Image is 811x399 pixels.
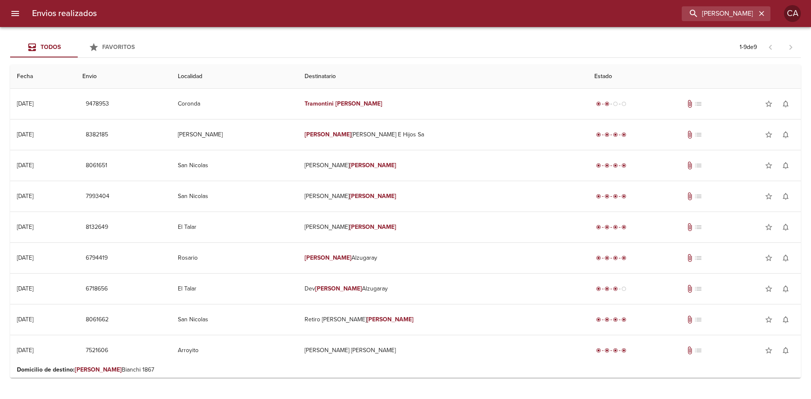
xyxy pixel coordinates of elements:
[694,254,702,262] span: No tiene pedido asociado
[41,43,61,51] span: Todos
[781,37,801,57] span: Pagina siguiente
[171,181,298,212] td: San Nicolas
[686,315,694,324] span: Tiene documentos adjuntos
[621,101,626,106] span: radio_button_unchecked
[760,157,777,174] button: Agregar a favoritos
[781,254,790,262] span: notifications_none
[596,225,601,230] span: radio_button_checked
[594,315,628,324] div: Entregado
[760,188,777,205] button: Agregar a favoritos
[596,255,601,261] span: radio_button_checked
[760,219,777,236] button: Agregar a favoritos
[171,65,298,89] th: Localidad
[621,194,626,199] span: radio_button_checked
[760,126,777,143] button: Agregar a favoritos
[349,223,396,231] em: [PERSON_NAME]
[765,100,773,108] span: star_border
[604,225,610,230] span: radio_button_checked
[686,285,694,293] span: Tiene documentos adjuntos
[613,225,618,230] span: radio_button_checked
[760,311,777,328] button: Agregar a favoritos
[32,7,97,20] h6: Envios realizados
[781,130,790,139] span: notifications_none
[760,342,777,359] button: Agregar a favoritos
[17,100,33,107] div: [DATE]
[765,254,773,262] span: star_border
[335,100,382,107] em: [PERSON_NAME]
[777,311,794,328] button: Activar notificaciones
[298,243,587,273] td: Alzugaray
[613,101,618,106] span: radio_button_unchecked
[305,100,334,107] em: Tramontini
[588,65,801,89] th: Estado
[621,163,626,168] span: radio_button_checked
[17,193,33,200] div: [DATE]
[777,219,794,236] button: Activar notificaciones
[781,161,790,170] span: notifications_none
[82,250,111,266] button: 6794419
[777,157,794,174] button: Activar notificaciones
[604,317,610,322] span: radio_button_checked
[17,254,33,261] div: [DATE]
[86,315,109,325] span: 8061662
[76,65,171,89] th: Envio
[694,223,702,231] span: No tiene pedido asociado
[613,286,618,291] span: radio_button_checked
[82,158,111,174] button: 8061651
[613,255,618,261] span: radio_button_checked
[781,285,790,293] span: notifications_none
[86,191,109,202] span: 7993404
[298,212,587,242] td: [PERSON_NAME]
[781,192,790,201] span: notifications_none
[594,161,628,170] div: Entregado
[781,100,790,108] span: notifications_none
[686,254,694,262] span: Tiene documentos adjuntos
[604,101,610,106] span: radio_button_checked
[594,285,628,293] div: En viaje
[621,348,626,353] span: radio_button_checked
[298,304,587,335] td: Retiro [PERSON_NAME]
[86,99,109,109] span: 9478953
[613,317,618,322] span: radio_button_checked
[694,315,702,324] span: No tiene pedido asociado
[621,225,626,230] span: radio_button_checked
[604,286,610,291] span: radio_button_checked
[17,223,33,231] div: [DATE]
[613,163,618,168] span: radio_button_checked
[17,366,794,374] p: Bianchi 1867
[86,160,107,171] span: 8061651
[298,65,587,89] th: Destinatario
[17,162,33,169] div: [DATE]
[781,346,790,355] span: notifications_none
[694,346,702,355] span: No tiene pedido asociado
[621,317,626,322] span: radio_button_checked
[777,95,794,112] button: Activar notificaciones
[82,189,113,204] button: 7993404
[765,130,773,139] span: star_border
[686,346,694,355] span: Tiene documentos adjuntos
[298,274,587,304] td: Dev Alzugaray
[305,131,351,138] em: [PERSON_NAME]
[171,274,298,304] td: El Talar
[75,366,122,373] em: [PERSON_NAME]
[86,253,108,263] span: 6794419
[694,285,702,293] span: No tiene pedido asociado
[596,348,601,353] span: radio_button_checked
[621,286,626,291] span: radio_button_unchecked
[17,131,33,138] div: [DATE]
[686,130,694,139] span: Tiene documentos adjuntos
[10,65,76,89] th: Fecha
[686,161,694,170] span: Tiene documentos adjuntos
[686,223,694,231] span: Tiene documentos adjuntos
[694,100,702,108] span: No tiene pedido asociado
[765,223,773,231] span: star_border
[777,250,794,266] button: Activar notificaciones
[777,188,794,205] button: Activar notificaciones
[765,346,773,355] span: star_border
[10,65,801,378] table: Tabla de envíos del cliente
[781,223,790,231] span: notifications_none
[594,346,628,355] div: Entregado
[604,163,610,168] span: radio_button_checked
[765,161,773,170] span: star_border
[604,348,610,353] span: radio_button_checked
